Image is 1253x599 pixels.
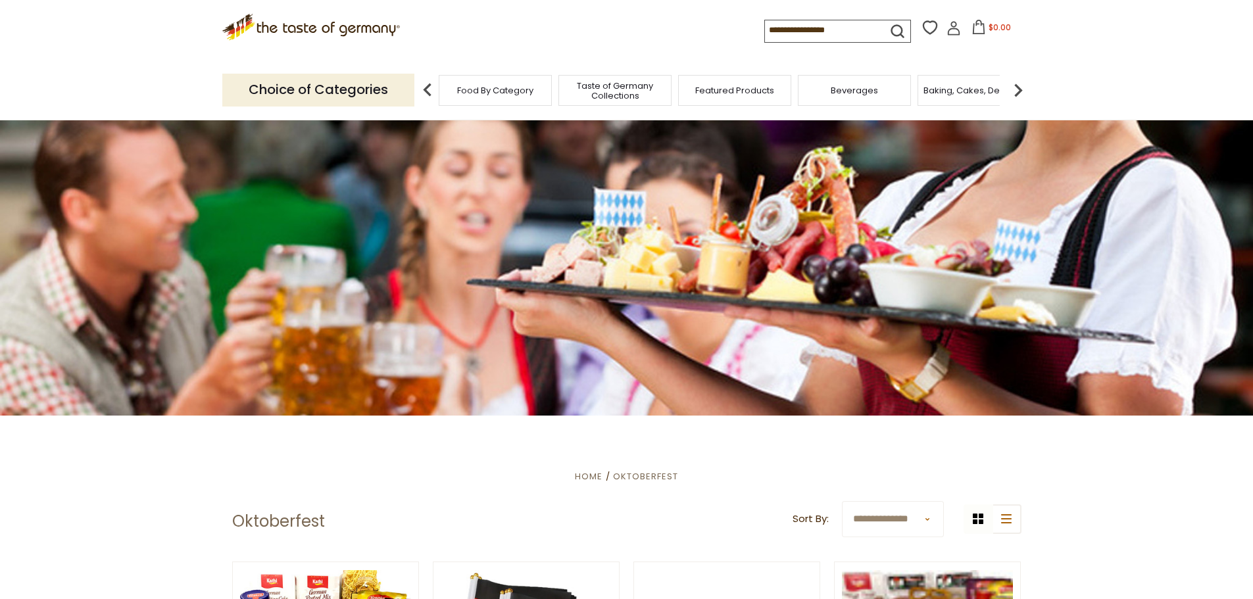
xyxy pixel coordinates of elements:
[414,77,441,103] img: previous arrow
[695,85,774,95] a: Featured Products
[964,20,1020,39] button: $0.00
[457,85,533,95] a: Food By Category
[1005,77,1031,103] img: next arrow
[923,85,1025,95] a: Baking, Cakes, Desserts
[562,81,668,101] a: Taste of Germany Collections
[575,470,602,483] a: Home
[831,85,878,95] a: Beverages
[232,512,325,531] h1: Oktoberfest
[793,511,829,527] label: Sort By:
[613,470,678,483] a: Oktoberfest
[222,74,414,106] p: Choice of Categories
[989,22,1011,33] span: $0.00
